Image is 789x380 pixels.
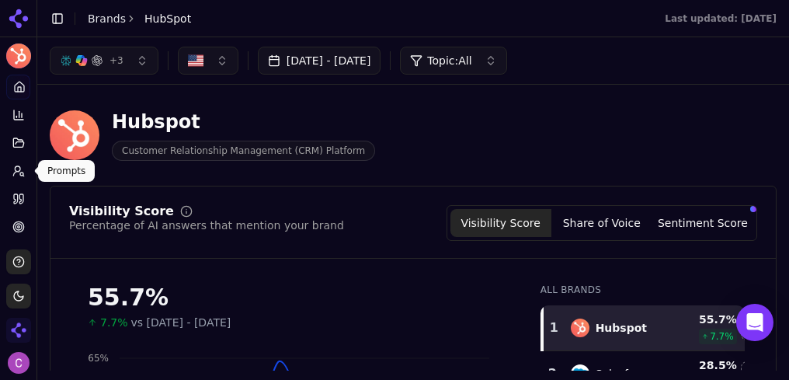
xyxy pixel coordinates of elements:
[131,315,231,330] span: vs [DATE] - [DATE]
[8,352,30,374] img: Chris Abouraad
[652,209,753,237] button: Sentiment Score
[8,352,30,374] button: Open user button
[551,209,652,237] button: Share of Voice
[38,160,95,182] div: Prompts
[112,141,375,161] span: Customer Relationship Management (CRM) Platform
[681,312,737,327] div: 55.7 %
[88,12,126,25] a: Brands
[540,284,745,296] div: All Brands
[6,44,31,68] img: HubSpot
[100,315,128,330] span: 7.7%
[69,218,344,233] div: Percentage of AI answers that mention your brand
[88,284,509,312] div: 55.7%
[710,330,734,343] span: 7.7 %
[427,53,471,68] span: Topic: All
[258,47,381,75] button: [DATE] - [DATE]
[88,353,109,364] tspan: 65%
[6,318,31,343] button: Open organization switcher
[144,11,191,26] span: HubSpot
[50,110,99,160] img: HubSpot
[188,53,203,68] img: US
[450,209,551,237] button: Visibility Score
[88,11,191,26] nav: breadcrumb
[112,110,375,134] div: Hubspot
[571,319,589,337] img: hubspot
[550,319,555,337] div: 1
[736,304,773,341] div: Open Intercom Messenger
[6,318,31,343] img: Cognizo
[665,12,777,25] div: Last updated: [DATE]
[6,44,31,68] button: Current brand: HubSpot
[681,357,737,373] div: 28.5 %
[596,320,647,336] div: Hubspot
[69,205,174,218] div: Visibility Score
[109,54,123,67] span: + 3
[542,305,767,351] tr: 1hubspotHubspot55.7%7.7%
